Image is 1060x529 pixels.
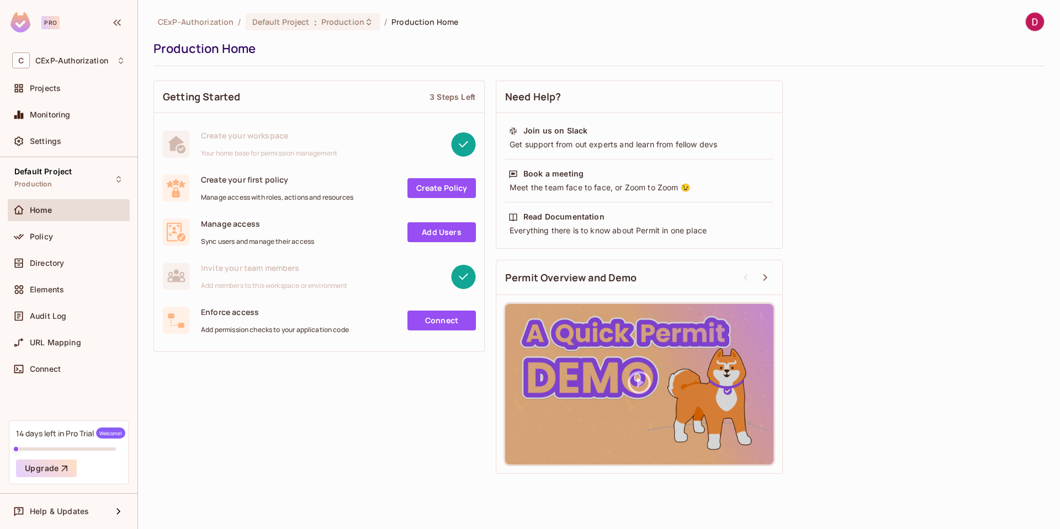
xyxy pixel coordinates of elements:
span: Settings [30,137,61,146]
span: Default Project [252,17,310,27]
span: Enforce access [201,307,349,317]
span: Production [321,17,364,27]
a: Create Policy [407,178,476,198]
span: Invite your team members [201,263,348,273]
span: Manage access with roles, actions and resources [201,193,353,202]
img: Dung Vo [1026,13,1044,31]
span: C [12,52,30,68]
span: URL Mapping [30,338,81,347]
span: Sync users and manage their access [201,237,314,246]
img: SReyMgAAAABJRU5ErkJggg== [10,12,30,33]
span: : [314,18,317,26]
span: Create your first policy [201,174,353,185]
span: Audit Log [30,312,66,320]
span: Need Help? [505,90,561,104]
span: Home [30,206,52,215]
span: Projects [30,84,61,93]
button: Upgrade [16,459,77,477]
span: Your home base for permission management [201,149,337,158]
div: 14 days left in Pro Trial [16,428,125,439]
span: Elements [30,285,64,294]
div: Production Home [153,40,1039,57]
span: Production [14,180,52,189]
span: Workspace: CExP-Authorization [35,56,108,65]
li: / [238,17,241,27]
span: Add permission checks to your application code [201,325,349,334]
span: Policy [30,232,53,241]
a: Add Users [407,222,476,242]
span: Directory [30,259,64,268]
span: Create your workspace [201,130,337,141]
div: Pro [41,16,60,29]
div: Meet the team face to face, or Zoom to Zoom 😉 [508,182,770,193]
span: the active workspace [158,17,234,27]
div: Read Documentation [523,211,605,222]
li: / [384,17,387,27]
div: Get support from out experts and learn from fellow devs [508,139,770,150]
span: Getting Started [163,90,240,104]
span: Manage access [201,218,314,229]
div: Join us on Slack [523,125,587,136]
span: Production Home [391,17,458,27]
span: Connect [30,365,61,373]
span: Add members to this workspace or environment [201,281,348,290]
span: Permit Overview and Demo [505,271,637,285]
span: Default Project [14,167,72,176]
a: Connect [407,311,476,330]
span: Help & Updates [30,507,89,516]
span: Welcome! [96,428,125,439]
span: Monitoring [30,110,71,119]
div: Book a meeting [523,168,584,179]
div: Everything there is to know about Permit in one place [508,225,770,236]
div: 3 Steps Left [430,92,475,102]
